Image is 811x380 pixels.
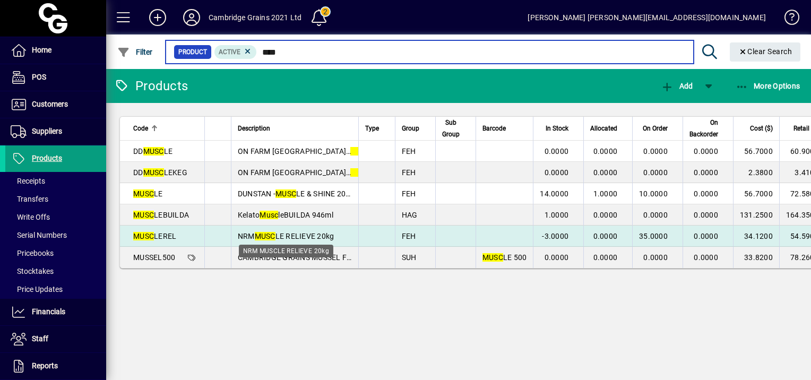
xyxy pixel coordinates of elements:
span: 0.0000 [643,253,668,262]
span: Kelato leBUILDA 946ml [238,211,333,219]
span: Write Offs [11,213,50,221]
span: FEH [402,147,416,156]
a: Financials [5,299,106,325]
span: DD LEKEG [133,168,187,177]
span: Sub Group [442,117,460,140]
em: MUSC [143,168,164,177]
div: Type [365,123,389,134]
button: Add [658,76,695,96]
a: Pricebooks [5,244,106,262]
td: 56.7000 [733,141,779,162]
span: Clear Search [738,47,792,56]
span: Allocated [590,123,617,134]
em: MUSC [133,189,154,198]
span: On Backorder [689,117,718,140]
em: MUSC [133,211,154,219]
span: Filter [117,48,153,56]
span: 0.0000 [643,168,668,177]
a: Write Offs [5,208,106,226]
span: NRM LE RELIEVE 20kg [238,232,334,240]
span: 35.0000 [639,232,668,240]
mat-chip: Activation Status: Active [214,45,257,59]
div: Sub Group [442,117,469,140]
span: SUH [402,253,417,262]
span: FEH [402,232,416,240]
span: Receipts [11,177,45,185]
span: 1.0000 [545,211,569,219]
span: DD LE [133,147,172,156]
button: Clear [730,42,801,62]
span: Reports [32,361,58,370]
span: Customers [32,100,68,108]
em: MUSC [482,253,503,262]
div: On Order [639,123,677,134]
span: 0.0000 [593,211,618,219]
em: MUSC [275,189,296,198]
span: 0.0000 [694,168,718,177]
span: LEREL [133,232,176,240]
span: 0.0000 [593,253,618,262]
span: Suppliers [32,127,62,135]
span: 0.0000 [694,147,718,156]
span: Products [32,154,62,162]
a: Knowledge Base [777,2,798,37]
span: DUNSTAN - LE & SHINE 20KG [238,189,356,198]
span: Pricebooks [11,249,54,257]
span: 14.0000 [540,189,568,198]
button: Profile [175,8,209,27]
span: Stocktakes [11,267,54,275]
span: Barcode [482,123,506,134]
span: Home [32,46,51,54]
span: POS [32,73,46,81]
a: Home [5,37,106,64]
span: Serial Numbers [11,231,67,239]
span: -3.0000 [542,232,568,240]
div: Allocated [590,123,627,134]
button: More Options [733,76,803,96]
td: 34.1200 [733,226,779,247]
span: Product [178,47,207,57]
span: Staff [32,334,48,343]
td: 56.7000 [733,183,779,204]
div: Cambridge Grains 2021 Ltd [209,9,301,26]
div: Description [238,123,352,134]
span: 0.0000 [545,147,569,156]
div: In Stock [540,123,578,134]
span: Type [365,123,379,134]
span: Group [402,123,419,134]
td: 33.8200 [733,247,779,268]
div: Code [133,123,198,134]
button: Add [141,8,175,27]
span: In Stock [546,123,568,134]
span: Transfers [11,195,48,203]
span: 10.0000 [639,189,668,198]
div: On Backorder [689,117,728,140]
a: Customers [5,91,106,118]
a: Transfers [5,190,106,208]
span: LE 500 [482,253,527,262]
em: Musc [260,211,278,219]
a: Price Updates [5,280,106,298]
span: MUSSEL500 [133,253,175,262]
em: MUSC [133,232,154,240]
a: Suppliers [5,118,106,145]
span: FEH [402,168,416,177]
span: 0.0000 [593,168,618,177]
span: 0.0000 [593,147,618,156]
em: MUSC [143,147,164,156]
span: Description [238,123,270,134]
span: 0.0000 [643,147,668,156]
span: Cost ($) [750,123,773,134]
span: On Order [643,123,668,134]
span: Financials [32,307,65,316]
span: LEBUILDA [133,211,189,219]
span: 0.0000 [694,253,718,262]
span: ON FARM [GEOGRAPHIC_DATA] - LE & SHINE KEG [238,168,426,177]
div: Barcode [482,123,527,134]
td: 2.3800 [733,162,779,183]
td: 131.2500 [733,204,779,226]
a: Serial Numbers [5,226,106,244]
em: MUSC [255,232,275,240]
span: 0.0000 [545,253,569,262]
a: Staff [5,326,106,352]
